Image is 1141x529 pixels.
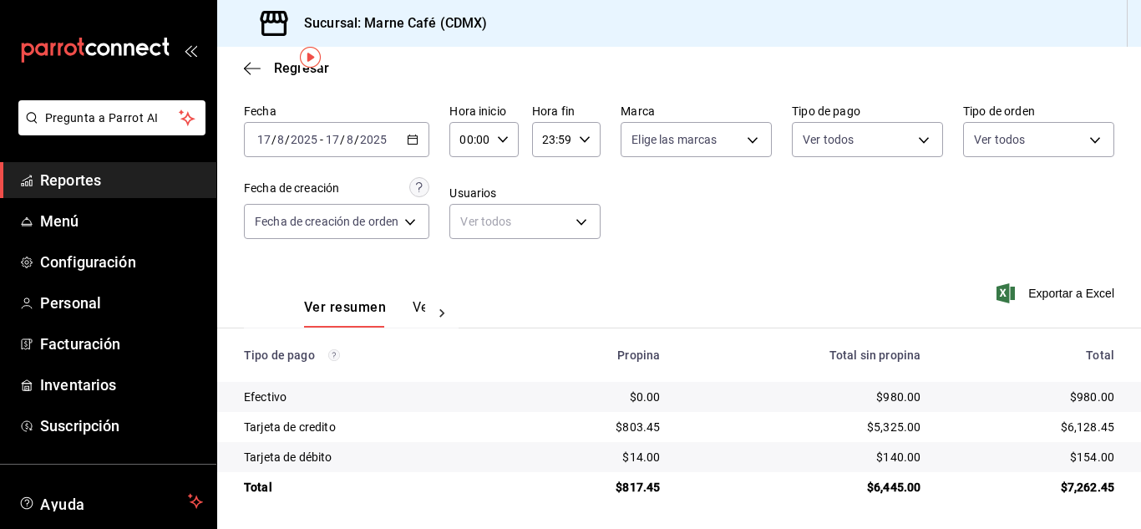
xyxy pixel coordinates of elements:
span: / [271,133,276,146]
div: $140.00 [687,449,920,465]
label: Tipo de orden [963,105,1114,117]
input: -- [346,133,354,146]
span: Configuración [40,251,203,273]
button: Pregunta a Parrot AI [18,100,205,135]
div: $6,128.45 [947,419,1114,435]
span: Facturación [40,333,203,355]
button: Regresar [244,60,329,76]
label: Hora inicio [449,105,518,117]
span: Ver todos [974,131,1025,148]
div: $817.45 [530,479,660,496]
div: Propina [530,348,660,362]
a: Pregunta a Parrot AI [12,121,205,139]
span: / [340,133,345,146]
span: Pregunta a Parrot AI [45,109,180,127]
svg: Los pagos realizados con Pay y otras terminales son montos brutos. [328,349,340,361]
span: / [285,133,290,146]
div: $0.00 [530,389,660,405]
input: ---- [359,133,388,146]
div: $980.00 [687,389,920,405]
div: $154.00 [947,449,1114,465]
label: Usuarios [449,187,601,199]
div: Total [947,348,1114,362]
label: Marca [621,105,772,117]
div: $980.00 [947,389,1114,405]
span: Ver todos [803,131,854,148]
button: Ver pagos [413,299,475,328]
label: Tipo de pago [792,105,943,117]
img: Tooltip marker [300,47,321,68]
div: navigation tabs [304,299,425,328]
button: Ver resumen [304,299,386,328]
span: Fecha de creación de orden [255,213,398,230]
div: Tarjeta de credito [244,419,504,435]
button: Exportar a Excel [1000,283,1114,303]
button: open_drawer_menu [184,43,197,57]
div: $6,445.00 [687,479,920,496]
span: Reportes [40,169,203,191]
input: -- [325,133,340,146]
label: Hora fin [532,105,601,117]
div: Total sin propina [687,348,920,362]
span: - [320,133,323,146]
div: Tarjeta de débito [244,449,504,465]
div: $14.00 [530,449,660,465]
span: Menú [40,210,203,232]
span: Inventarios [40,374,203,396]
div: $5,325.00 [687,419,920,435]
span: Regresar [274,60,329,76]
div: Tipo de pago [244,348,504,362]
label: Fecha [244,105,429,117]
div: Efectivo [244,389,504,405]
h3: Sucursal: Marne Café (CDMX) [291,13,488,33]
span: Suscripción [40,415,203,437]
span: / [354,133,359,146]
span: Elige las marcas [631,131,717,148]
input: -- [256,133,271,146]
input: ---- [290,133,318,146]
div: Fecha de creación [244,180,339,197]
div: Total [244,479,504,496]
div: $803.45 [530,419,660,435]
span: Ayuda [40,491,181,511]
div: $7,262.45 [947,479,1114,496]
input: -- [276,133,285,146]
div: Ver todos [449,204,601,239]
span: Personal [40,292,203,314]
